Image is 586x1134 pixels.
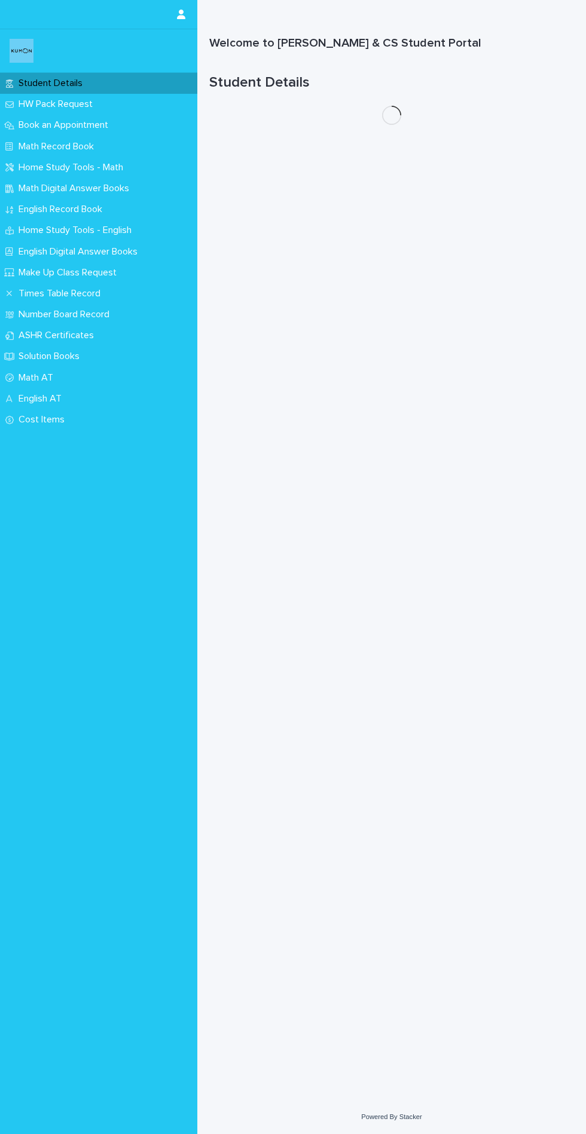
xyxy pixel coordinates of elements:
a: Powered By Stacker [361,1113,422,1120]
p: Home Study Tools - Math [14,162,133,173]
p: Make Up Class Request [14,267,126,278]
p: HW Pack Request [14,99,102,110]
h1: Student Details [209,74,574,91]
p: Math Record Book [14,141,103,152]
p: Solution Books [14,351,89,362]
p: English AT [14,393,71,404]
h1: Welcome to [PERSON_NAME] & CS Student Portal [209,36,574,50]
p: Cost Items [14,414,74,425]
p: Math AT [14,372,63,384]
p: Home Study Tools - English [14,225,141,236]
p: Number Board Record [14,309,119,320]
p: English Digital Answer Books [14,246,147,258]
p: ASHR Certificates [14,330,103,341]
p: Student Details [14,78,92,89]
p: Times Table Record [14,288,110,299]
img: o6XkwfS7S2qhyeB9lxyF [10,39,33,63]
p: English Record Book [14,204,112,215]
p: Book an Appointment [14,119,118,131]
p: Math Digital Answer Books [14,183,139,194]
